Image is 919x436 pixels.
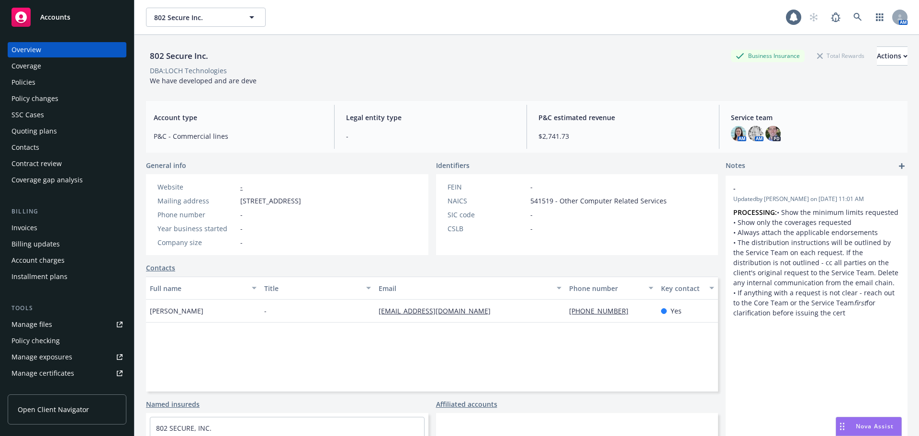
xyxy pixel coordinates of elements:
[836,417,902,436] button: Nova Assist
[11,333,60,348] div: Policy checking
[448,224,527,234] div: CSLB
[379,306,498,315] a: [EMAIL_ADDRESS][DOMAIN_NAME]
[538,112,707,123] span: P&C estimated revenue
[8,156,126,171] a: Contract review
[748,126,763,141] img: photo
[8,236,126,252] a: Billing updates
[11,253,65,268] div: Account charges
[569,283,642,293] div: Phone number
[240,224,243,234] span: -
[8,140,126,155] a: Contacts
[8,349,126,365] a: Manage exposures
[661,283,704,293] div: Key contact
[150,306,203,316] span: [PERSON_NAME]
[11,107,44,123] div: SSC Cases
[8,253,126,268] a: Account charges
[726,160,745,172] span: Notes
[877,47,908,65] div: Actions
[8,382,126,397] a: Manage claims
[11,58,41,74] div: Coverage
[157,237,236,247] div: Company size
[11,156,62,171] div: Contract review
[240,182,243,191] a: -
[379,283,551,293] div: Email
[731,50,805,62] div: Business Insurance
[264,306,267,316] span: -
[870,8,889,27] a: Switch app
[11,123,57,139] div: Quoting plans
[812,50,869,62] div: Total Rewards
[436,160,470,170] span: Identifiers
[8,366,126,381] a: Manage certificates
[530,182,533,192] span: -
[8,107,126,123] a: SSC Cases
[8,303,126,313] div: Tools
[731,112,900,123] span: Service team
[11,366,74,381] div: Manage certificates
[569,306,636,315] a: [PHONE_NUMBER]
[657,277,718,300] button: Key contact
[8,4,126,31] a: Accounts
[530,224,533,234] span: -
[11,140,39,155] div: Contacts
[11,349,72,365] div: Manage exposures
[530,196,667,206] span: 541519 - Other Computer Related Services
[11,220,37,235] div: Invoices
[826,8,845,27] a: Report a Bug
[11,269,67,284] div: Installment plans
[146,8,266,27] button: 802 Secure Inc.
[240,237,243,247] span: -
[11,75,35,90] div: Policies
[346,131,515,141] span: -
[157,210,236,220] div: Phone number
[150,76,257,85] span: We have developed and are deve
[856,422,894,430] span: Nova Assist
[154,131,323,141] span: P&C - Commercial lines
[8,207,126,216] div: Billing
[8,58,126,74] a: Coverage
[264,283,360,293] div: Title
[11,382,60,397] div: Manage claims
[11,91,58,106] div: Policy changes
[448,210,527,220] div: SIC code
[671,306,682,316] span: Yes
[11,317,52,332] div: Manage files
[150,283,246,293] div: Full name
[40,13,70,21] span: Accounts
[877,46,908,66] button: Actions
[765,126,781,141] img: photo
[530,210,533,220] span: -
[565,277,657,300] button: Phone number
[154,112,323,123] span: Account type
[8,220,126,235] a: Invoices
[726,176,908,325] div: -Updatedby [PERSON_NAME] on [DATE] 11:01 AMPROCESSING:• Show the minimum limits requested • Show ...
[240,196,301,206] span: [STREET_ADDRESS]
[157,196,236,206] div: Mailing address
[804,8,823,27] a: Start snowing
[448,196,527,206] div: NAICS
[8,75,126,90] a: Policies
[8,42,126,57] a: Overview
[146,160,186,170] span: General info
[538,131,707,141] span: $2,741.73
[146,50,212,62] div: 802 Secure Inc.
[8,123,126,139] a: Quoting plans
[8,333,126,348] a: Policy checking
[448,182,527,192] div: FEIN
[18,404,89,414] span: Open Client Navigator
[854,298,866,307] em: first
[146,263,175,273] a: Contacts
[11,236,60,252] div: Billing updates
[896,160,908,172] a: add
[146,399,200,409] a: Named insureds
[733,195,900,203] span: Updated by [PERSON_NAME] on [DATE] 11:01 AM
[733,207,900,318] p: • Show the minimum limits requested • Show only the coverages requested • Always attach the appli...
[8,172,126,188] a: Coverage gap analysis
[157,182,236,192] div: Website
[436,399,497,409] a: Affiliated accounts
[156,424,212,433] a: 802 SECURE, INC.
[157,224,236,234] div: Year business started
[154,12,237,22] span: 802 Secure Inc.
[375,277,565,300] button: Email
